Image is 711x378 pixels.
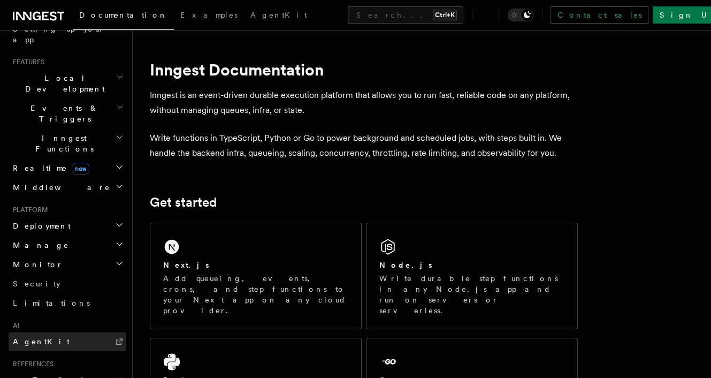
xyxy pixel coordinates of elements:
[433,10,457,20] kbd: Ctrl+K
[174,3,244,29] a: Examples
[9,360,53,368] span: References
[9,73,117,94] span: Local Development
[9,216,126,236] button: Deployment
[9,19,126,49] a: Setting up your app
[9,69,126,99] button: Local Development
[72,163,89,175] span: new
[9,128,126,158] button: Inngest Functions
[348,6,463,24] button: Search...Ctrl+K
[9,259,63,270] span: Monitor
[13,337,70,346] span: AgentKit
[150,88,578,118] p: Inngest is an event-driven durable execution platform that allows you to run fast, reliable code ...
[150,131,578,161] p: Write functions in TypeScript, Python or Go to power background and scheduled jobs, with steps bu...
[9,99,126,128] button: Events & Triggers
[9,206,48,214] span: Platform
[508,9,533,21] button: Toggle dark mode
[379,260,432,270] h2: Node.js
[379,273,564,316] p: Write durable step functions in any Node.js app and run on servers or serverless.
[366,223,578,329] a: Node.jsWrite durable step functions in any Node.js app and run on servers or serverless.
[13,279,60,288] span: Security
[79,11,167,19] span: Documentation
[9,182,110,193] span: Middleware
[551,6,648,24] a: Contact sales
[9,321,20,330] span: AI
[150,60,578,79] h1: Inngest Documentation
[244,3,314,29] a: AgentKit
[9,240,69,251] span: Manage
[150,195,217,210] a: Get started
[9,178,126,197] button: Middleware
[163,260,209,270] h2: Next.js
[9,293,126,313] a: Limitations
[163,273,348,316] p: Add queueing, events, crons, and step functions to your Next app on any cloud provider.
[13,299,90,307] span: Limitations
[180,11,238,19] span: Examples
[9,158,126,178] button: Realtimenew
[250,11,307,19] span: AgentKit
[9,133,116,154] span: Inngest Functions
[9,332,126,351] a: AgentKit
[9,58,44,66] span: Features
[9,274,126,293] a: Security
[9,255,126,274] button: Monitor
[73,3,174,30] a: Documentation
[9,163,89,173] span: Realtime
[9,221,71,231] span: Deployment
[9,103,117,124] span: Events & Triggers
[150,223,362,329] a: Next.jsAdd queueing, events, crons, and step functions to your Next app on any cloud provider.
[9,236,126,255] button: Manage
